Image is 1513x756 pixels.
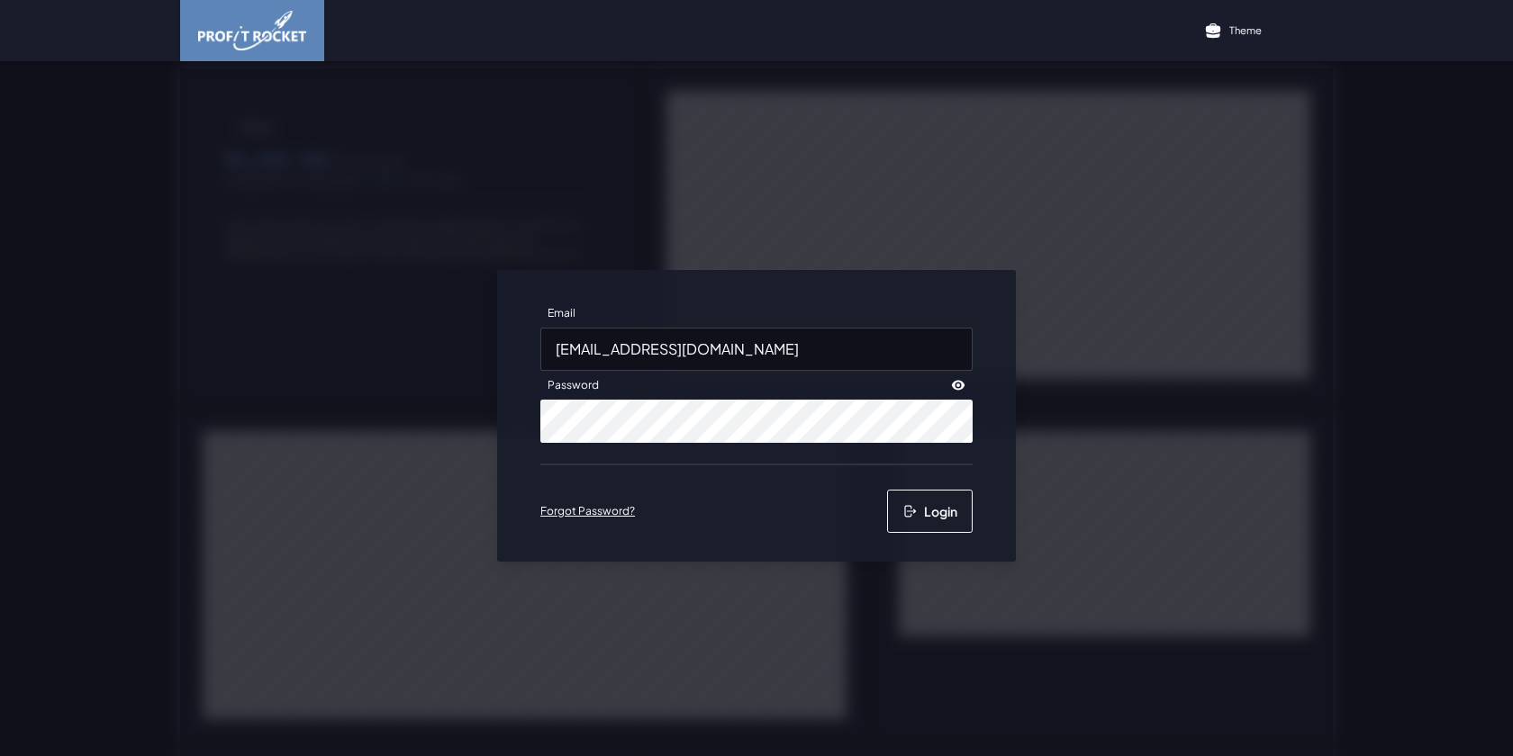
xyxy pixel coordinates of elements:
[1229,23,1262,37] p: Theme
[887,490,973,533] button: Login
[540,504,635,518] a: Forgot Password?
[540,371,606,400] label: Password
[540,299,583,328] label: Email
[198,11,306,50] img: image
